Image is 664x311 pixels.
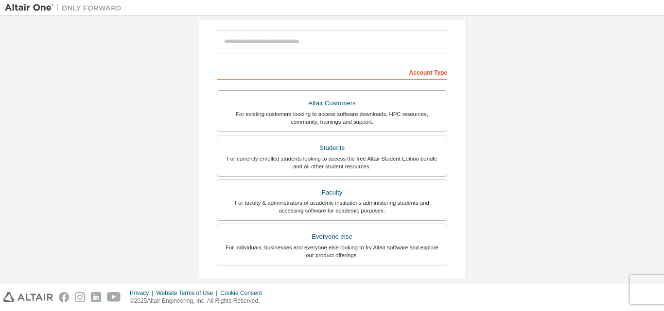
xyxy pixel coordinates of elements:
img: facebook.svg [59,292,69,302]
p: © 2025 Altair Engineering, Inc. All Rights Reserved. [130,297,268,305]
div: For faculty & administrators of academic institutions administering students and accessing softwa... [223,199,441,214]
div: Account Type [217,64,447,80]
img: Altair One [5,3,126,13]
div: For individuals, businesses and everyone else looking to try Altair software and explore our prod... [223,244,441,259]
div: Privacy [130,289,156,297]
div: For currently enrolled students looking to access the free Altair Student Edition bundle and all ... [223,155,441,170]
div: Website Terms of Use [156,289,220,297]
div: Everyone else [223,230,441,244]
img: instagram.svg [75,292,85,302]
div: Faculty [223,186,441,199]
img: youtube.svg [107,292,121,302]
div: For existing customers looking to access software downloads, HPC resources, community, trainings ... [223,110,441,126]
div: Cookie Consent [220,289,267,297]
div: Altair Customers [223,97,441,110]
img: linkedin.svg [91,292,101,302]
img: altair_logo.svg [3,292,53,302]
div: Students [223,141,441,155]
